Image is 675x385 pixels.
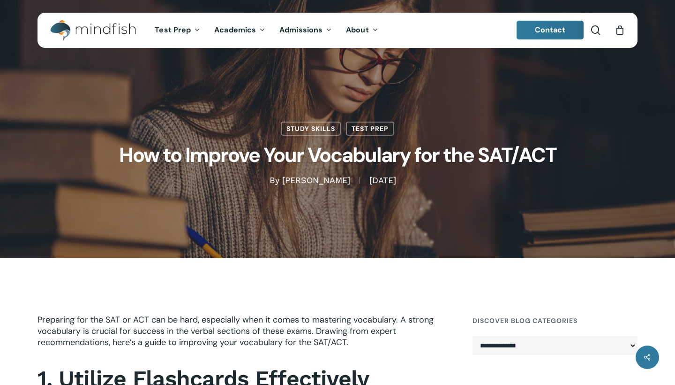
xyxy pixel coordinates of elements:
[148,26,207,34] a: Test Prep
[360,177,405,184] span: [DATE]
[282,175,350,185] a: [PERSON_NAME]
[346,122,394,136] a: Test Prep
[103,136,572,175] h1: How to Improve Your Vocabulary for the SAT/ACT
[272,26,339,34] a: Admissions
[535,25,566,35] span: Contact
[339,26,385,34] a: About
[279,25,322,35] span: Admissions
[517,21,584,39] a: Contact
[37,314,434,348] span: Preparing for the SAT or ACT can be hard, especially when it comes to mastering vocabulary. A str...
[270,177,279,184] span: By
[148,13,385,48] nav: Main Menu
[214,25,256,35] span: Academics
[207,26,272,34] a: Academics
[155,25,191,35] span: Test Prep
[346,25,369,35] span: About
[37,13,637,48] header: Main Menu
[472,312,637,329] h4: Discover Blog Categories
[281,122,341,136] a: Study Skills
